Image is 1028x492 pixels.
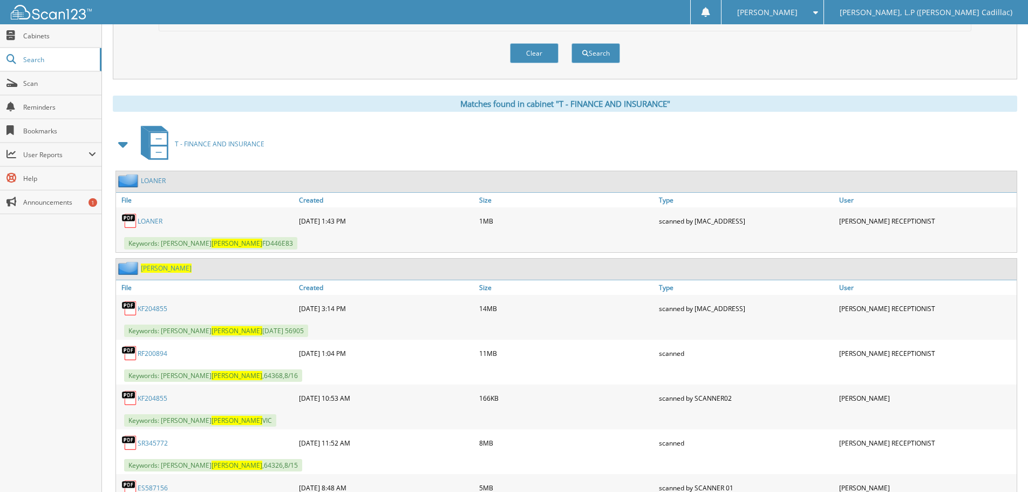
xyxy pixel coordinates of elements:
[212,371,262,380] span: [PERSON_NAME]
[476,298,657,319] div: 14MB
[138,394,167,403] a: KF204855
[23,55,94,64] span: Search
[23,150,88,159] span: User Reports
[124,414,276,427] span: Keywords: [PERSON_NAME] VIC
[836,342,1017,364] div: [PERSON_NAME] RECEPTIONIST
[836,432,1017,454] div: [PERSON_NAME] RECEPTIONIST
[138,217,162,226] a: LOANER
[476,193,657,207] a: Size
[23,79,96,88] span: Scan
[88,198,97,207] div: 1
[121,345,138,361] img: PDF.png
[23,174,96,183] span: Help
[836,193,1017,207] a: User
[296,342,476,364] div: [DATE] 1:04 PM
[476,432,657,454] div: 8MB
[296,280,476,295] a: Created
[476,342,657,364] div: 11MB
[212,326,262,335] span: [PERSON_NAME]
[141,176,166,185] a: LOANER
[121,300,138,316] img: PDF.png
[840,9,1012,16] span: [PERSON_NAME], L.P ([PERSON_NAME] Cadillac)
[118,174,141,187] img: folder2.png
[296,387,476,409] div: [DATE] 10:53 AM
[134,123,264,165] a: T - FINANCE AND INSURANCE
[296,210,476,232] div: [DATE] 1:43 PM
[113,96,1017,112] div: Matches found in cabinet "T - FINANCE AND INSURANCE"
[656,193,836,207] a: Type
[212,416,262,425] span: [PERSON_NAME]
[23,126,96,136] span: Bookmarks
[11,5,92,19] img: scan123-logo-white.svg
[656,387,836,409] div: scanned by SCANNER02
[836,210,1017,232] div: [PERSON_NAME] RECEPTIONIST
[23,103,96,112] span: Reminders
[124,369,302,382] span: Keywords: [PERSON_NAME] ,64368,8/16
[296,193,476,207] a: Created
[836,298,1017,319] div: [PERSON_NAME] RECEPTIONIST
[296,298,476,319] div: [DATE] 3:14 PM
[138,304,167,313] a: KF204855
[836,280,1017,295] a: User
[510,43,559,63] button: Clear
[116,193,296,207] a: File
[121,213,138,229] img: PDF.png
[118,261,141,275] img: folder2.png
[212,239,262,248] span: [PERSON_NAME]
[656,298,836,319] div: scanned by [MAC_ADDRESS]
[656,280,836,295] a: Type
[124,459,302,471] span: Keywords: [PERSON_NAME] ,64326,8/15
[121,390,138,406] img: PDF.png
[571,43,620,63] button: Search
[138,439,168,448] a: SR345772
[121,435,138,451] img: PDF.png
[476,387,657,409] div: 166KB
[23,198,96,207] span: Announcements
[23,31,96,41] span: Cabinets
[656,432,836,454] div: scanned
[116,280,296,295] a: File
[656,342,836,364] div: scanned
[836,387,1017,409] div: [PERSON_NAME]
[476,210,657,232] div: 1MB
[138,349,167,358] a: RF200894
[124,237,297,250] span: Keywords: [PERSON_NAME] FD446E83
[124,325,308,337] span: Keywords: [PERSON_NAME] [DATE] 56905
[737,9,798,16] span: [PERSON_NAME]
[212,461,262,470] span: [PERSON_NAME]
[175,139,264,149] span: T - FINANCE AND INSURANCE
[296,432,476,454] div: [DATE] 11:52 AM
[141,264,192,273] a: [PERSON_NAME]
[656,210,836,232] div: scanned by [MAC_ADDRESS]
[476,280,657,295] a: Size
